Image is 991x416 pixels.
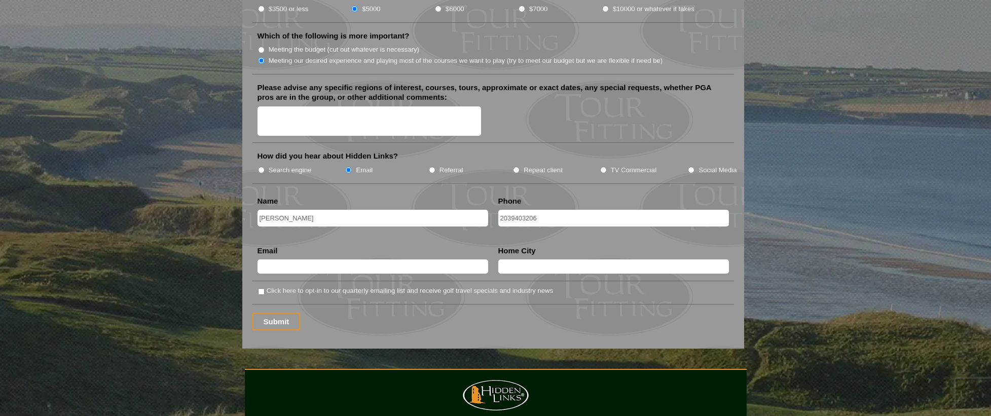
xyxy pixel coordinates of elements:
label: TV Commercial [611,165,656,175]
label: Referral [439,165,463,175]
label: Name [258,196,278,206]
label: Home City [498,246,536,256]
label: Email [356,165,373,175]
input: Submit [252,313,301,330]
label: Click here to opt-in to our quarterly emailing list and receive golf travel specials and industry... [267,286,553,296]
label: Meeting the budget (cut out whatever is necessary) [269,45,419,55]
label: $7000 [529,4,547,14]
label: Social Media [699,165,737,175]
label: $3500 or less [269,4,309,14]
label: Email [258,246,278,256]
label: $5000 [362,4,380,14]
label: How did you hear about Hidden Links? [258,151,398,161]
label: $6000 [446,4,464,14]
label: Meeting our desired experience and playing most of the courses we want to play (try to meet our b... [269,56,663,66]
label: $10000 or whatever it takes [613,4,694,14]
label: Which of the following is more important? [258,31,410,41]
label: Search engine [269,165,312,175]
label: Please advise any specific regions of interest, courses, tours, approximate or exact dates, any s... [258,83,729,102]
label: Phone [498,196,522,206]
label: Repeat client [524,165,563,175]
